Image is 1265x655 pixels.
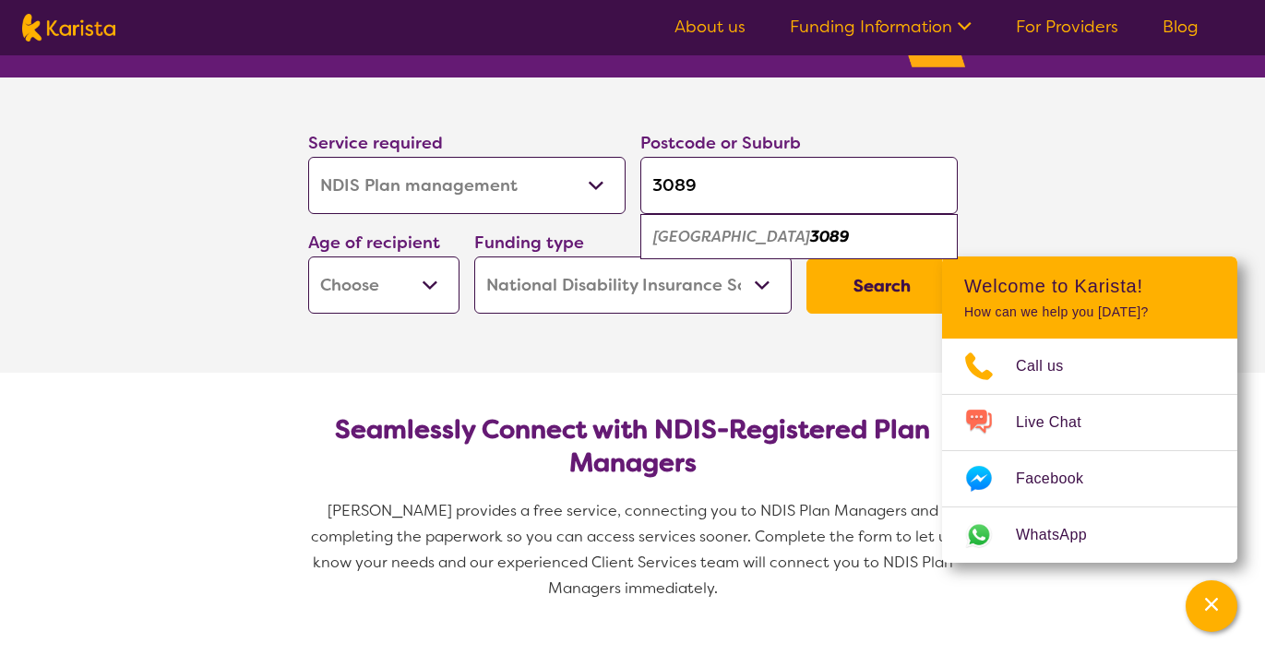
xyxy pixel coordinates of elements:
[964,304,1215,320] p: How can we help you [DATE]?
[942,339,1237,563] ul: Choose channel
[1016,465,1105,493] span: Facebook
[308,232,440,254] label: Age of recipient
[1016,521,1109,549] span: WhatsApp
[650,220,949,255] div: Diamond Creek 3089
[308,132,443,154] label: Service required
[806,258,958,314] button: Search
[674,16,746,38] a: About us
[323,413,943,480] h2: Seamlessly Connect with NDIS-Registered Plan Managers
[640,157,958,214] input: Type
[790,16,972,38] a: Funding Information
[311,501,958,598] span: [PERSON_NAME] provides a free service, connecting you to NDIS Plan Managers and completing the pa...
[474,232,584,254] label: Funding type
[942,256,1237,563] div: Channel Menu
[1016,409,1104,436] span: Live Chat
[1016,352,1086,380] span: Call us
[653,227,810,246] em: [GEOGRAPHIC_DATA]
[640,132,801,154] label: Postcode or Suburb
[964,275,1215,297] h2: Welcome to Karista!
[22,14,115,42] img: Karista logo
[1016,16,1118,38] a: For Providers
[810,227,849,246] em: 3089
[1186,580,1237,632] button: Channel Menu
[942,507,1237,563] a: Web link opens in a new tab.
[1163,16,1199,38] a: Blog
